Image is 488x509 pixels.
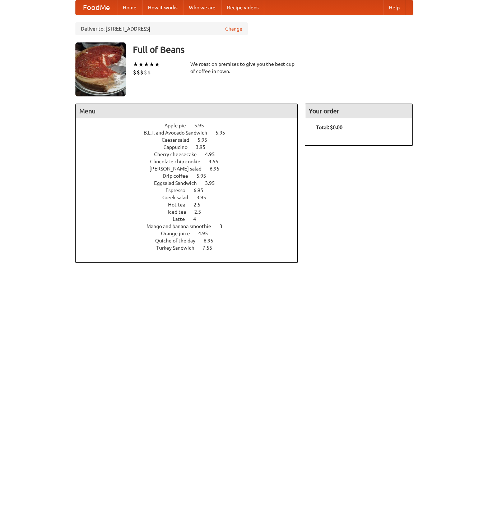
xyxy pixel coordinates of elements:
span: 5.95 [196,173,213,179]
span: Cherry cheesecake [154,151,204,157]
a: Orange juice 4.95 [161,231,221,236]
span: Turkey Sandwich [156,245,201,251]
span: Apple pie [164,123,193,128]
a: Hot tea 2.5 [168,202,214,208]
span: 2.5 [194,202,208,208]
li: $ [136,68,140,76]
span: 3 [219,223,229,229]
span: 4.55 [209,159,226,164]
li: ★ [133,60,138,68]
a: Mango and banana smoothie 3 [147,223,236,229]
a: Change [225,25,242,32]
div: We roast on premises to give you the best cup of coffee in town. [190,60,298,75]
span: Orange juice [161,231,197,236]
span: 3.95 [196,144,213,150]
a: Help [383,0,405,15]
span: B.L.T. and Avocado Sandwich [144,130,214,136]
li: ★ [149,60,154,68]
span: Espresso [166,187,192,193]
span: 6.95 [204,238,220,244]
h3: Full of Beans [133,42,413,57]
h4: Your order [305,104,412,118]
a: Apple pie 5.95 [164,123,217,128]
h4: Menu [76,104,298,118]
a: Chocolate chip cookie 4.55 [150,159,232,164]
span: Chocolate chip cookie [150,159,208,164]
span: 3.95 [196,195,213,200]
span: 5.95 [197,137,214,143]
span: Quiche of the day [155,238,203,244]
a: Home [117,0,142,15]
a: Quiche of the day 6.95 [155,238,227,244]
span: Mango and banana smoothie [147,223,218,229]
li: ★ [154,60,160,68]
span: 2.5 [194,209,208,215]
a: Cappucino 3.95 [163,144,219,150]
a: How it works [142,0,183,15]
a: FoodMe [76,0,117,15]
li: $ [144,68,147,76]
li: $ [147,68,151,76]
a: Caesar salad 5.95 [162,137,220,143]
span: 3.95 [205,180,222,186]
span: 5.95 [215,130,232,136]
a: [PERSON_NAME] salad 6.95 [149,166,233,172]
a: Iced tea 2.5 [168,209,214,215]
span: Latte [173,216,192,222]
li: $ [133,68,136,76]
span: 4.95 [205,151,222,157]
img: angular.jpg [75,42,126,96]
span: 7.55 [203,245,219,251]
span: Greek salad [162,195,195,200]
li: ★ [138,60,144,68]
li: $ [140,68,144,76]
a: Greek salad 3.95 [162,195,219,200]
span: 5.95 [194,123,211,128]
div: Deliver to: [STREET_ADDRESS] [75,22,248,35]
span: Drip coffee [163,173,195,179]
a: Latte 4 [173,216,209,222]
a: Eggsalad Sandwich 3.95 [154,180,228,186]
a: Drip coffee 5.95 [163,173,219,179]
span: 6.95 [194,187,210,193]
span: Cappucino [163,144,195,150]
a: Espresso 6.95 [166,187,217,193]
b: Total: $0.00 [316,124,343,130]
span: 4 [193,216,203,222]
span: Caesar salad [162,137,196,143]
span: Hot tea [168,202,192,208]
span: 4.95 [198,231,215,236]
a: Who we are [183,0,221,15]
span: Iced tea [168,209,193,215]
a: Cherry cheesecake 4.95 [154,151,228,157]
li: ★ [144,60,149,68]
a: Turkey Sandwich 7.55 [156,245,226,251]
a: Recipe videos [221,0,264,15]
span: [PERSON_NAME] salad [149,166,209,172]
span: Eggsalad Sandwich [154,180,204,186]
a: B.L.T. and Avocado Sandwich 5.95 [144,130,238,136]
span: 6.95 [210,166,227,172]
